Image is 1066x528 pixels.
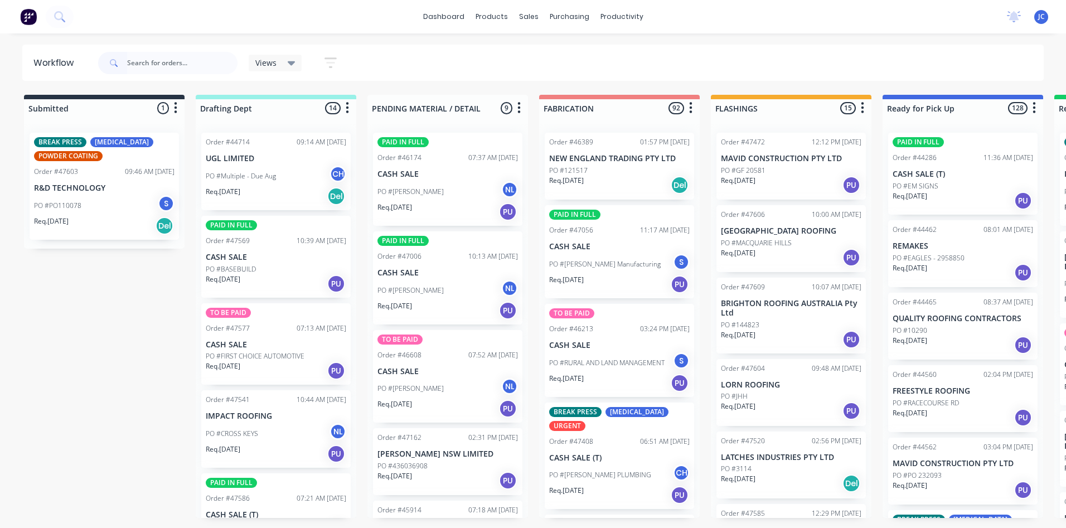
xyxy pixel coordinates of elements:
div: BREAK PRESS [549,407,602,417]
p: Req. [DATE] [721,330,755,340]
p: Req. [DATE] [206,444,240,454]
p: CASH SALE (T) [206,510,346,520]
div: Order #4760910:07 AM [DATE]BRIGHTON ROOFING AUSTRALIA Pty LtdPO #144823Req.[DATE]PU [716,278,866,353]
div: 12:12 PM [DATE] [812,137,861,147]
div: PAID IN FULL [377,236,429,246]
div: Order #44462 [893,225,937,235]
div: Del [327,187,345,205]
div: S [673,352,690,369]
a: dashboard [418,8,470,25]
p: MAVID CONSTRUCTION PTY LTD [893,459,1033,468]
div: TO BE PAID [377,335,423,345]
div: CH [330,166,346,182]
div: Del [842,474,860,492]
p: PO #PO110078 [34,201,81,211]
p: Req. [DATE] [34,216,69,226]
p: LATCHES INDUSTRIES PTY LTD [721,453,861,462]
div: Order #4752002:56 PM [DATE]LATCHES INDUSTRIES PTY LTDPO #3114Req.[DATE]Del [716,432,866,498]
p: PO #RACECOURSE RD [893,398,959,408]
div: Order #47006 [377,251,421,261]
div: PU [499,302,517,319]
div: Del [671,176,689,194]
div: PAID IN FULLOrder #4428611:36 AM [DATE]CASH SALE (T)PO #EM SIGNSReq.[DATE]PU [888,133,1038,215]
p: Req. [DATE] [206,187,240,197]
p: CASH SALE [377,169,518,179]
p: MAVID CONSTRUCTION PTY LTD [721,154,861,163]
div: PU [1014,192,1032,210]
p: Req. [DATE] [893,191,927,201]
p: PO #PO 232093 [893,471,942,481]
div: PU [1014,264,1032,282]
div: PU [499,472,517,490]
div: PAID IN FULL [893,137,944,147]
p: IMPACT ROOFING [206,411,346,421]
div: NL [501,181,518,198]
div: PU [1014,481,1032,499]
p: LORN ROOFING [721,380,861,390]
div: Order #4747212:12 PM [DATE]MAVID CONSTRUCTION PTY LTDPO #GF 20581Req.[DATE]PU [716,133,866,200]
div: Order #47585 [721,508,765,519]
p: BRIGHTON ROOFING AUSTRALIA Pty Ltd [721,299,861,318]
p: PO #[PERSON_NAME] [377,187,444,197]
div: Order #47541 [206,395,250,405]
div: PU [671,374,689,392]
p: CASH SALE (T) [549,453,690,463]
p: Req. [DATE] [893,263,927,273]
div: 09:48 AM [DATE] [812,364,861,374]
p: Req. [DATE] [893,481,927,491]
p: Req. [DATE] [206,274,240,284]
div: 08:01 AM [DATE] [983,225,1033,235]
div: PAID IN FULLOrder #4756910:39 AM [DATE]CASH SALEPO #BASEBUILDReq.[DATE]PU [201,216,351,298]
div: PAID IN FULLOrder #4700610:13 AM [DATE]CASH SALEPO #[PERSON_NAME]NLReq.[DATE]PU [373,231,522,324]
div: TO BE PAID [549,308,594,318]
div: Order #47056 [549,225,593,235]
div: PAID IN FULL [206,478,257,488]
p: Req. [DATE] [377,202,412,212]
div: 07:21 AM [DATE] [297,493,346,503]
p: CASH SALE [206,253,346,262]
div: NL [501,378,518,395]
div: productivity [595,8,649,25]
div: PU [671,275,689,293]
p: [PERSON_NAME] NSW LIMITED [377,449,518,459]
p: PO #10290 [893,326,927,336]
div: Order #4446508:37 AM [DATE]QUALITY ROOFING CONTRACTORSPO #10290Req.[DATE]PU [888,293,1038,360]
div: 01:57 PM [DATE] [640,137,690,147]
div: 09:46 AM [DATE] [125,167,175,177]
div: PU [327,275,345,293]
div: TO BE PAIDOrder #4621303:24 PM [DATE]CASH SALEPO #RURAL AND LAND MANAGEMENTSReq.[DATE]PU [545,304,694,397]
div: 03:04 PM [DATE] [983,442,1033,452]
div: Order #47408 [549,437,593,447]
div: 11:36 AM [DATE] [983,153,1033,163]
div: Order #47606 [721,210,765,220]
div: [MEDICAL_DATA] [949,515,1012,525]
p: PO #[PERSON_NAME] [377,384,444,394]
div: 10:44 AM [DATE] [297,395,346,405]
div: BREAK PRESS[MEDICAL_DATA]POWDER COATINGOrder #4760309:46 AM [DATE]R&D TECHNOLOGYPO #PO110078SReq.... [30,133,179,240]
p: PO #3114 [721,464,752,474]
p: PO #JHH [721,391,748,401]
div: Order #47586 [206,493,250,503]
div: 02:31 PM [DATE] [468,433,518,443]
div: PU [842,249,860,267]
p: Req. [DATE] [549,176,584,186]
div: TO BE PAIDOrder #4660807:52 AM [DATE]CASH SALEPO #[PERSON_NAME]NLReq.[DATE]PU [373,330,522,423]
p: Req. [DATE] [893,336,927,346]
div: Order #47603 [34,167,78,177]
div: PU [1014,336,1032,354]
div: PAID IN FULLOrder #4705611:17 AM [DATE]CASH SALEPO #[PERSON_NAME] ManufacturingSReq.[DATE]PU [545,205,694,298]
p: [GEOGRAPHIC_DATA] ROOFING [721,226,861,236]
p: Req. [DATE] [549,374,584,384]
div: Order #44714 [206,137,250,147]
div: PU [1014,409,1032,427]
div: [MEDICAL_DATA] [90,137,153,147]
div: PU [327,445,345,463]
div: Del [156,217,173,235]
div: PAID IN FULL [206,220,257,230]
p: Req. [DATE] [721,474,755,484]
p: PO #MACQUARIE HILLS [721,238,792,248]
div: Order #47604 [721,364,765,374]
div: CH [673,464,690,481]
div: Order #46608 [377,350,421,360]
p: CASH SALE [377,367,518,376]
